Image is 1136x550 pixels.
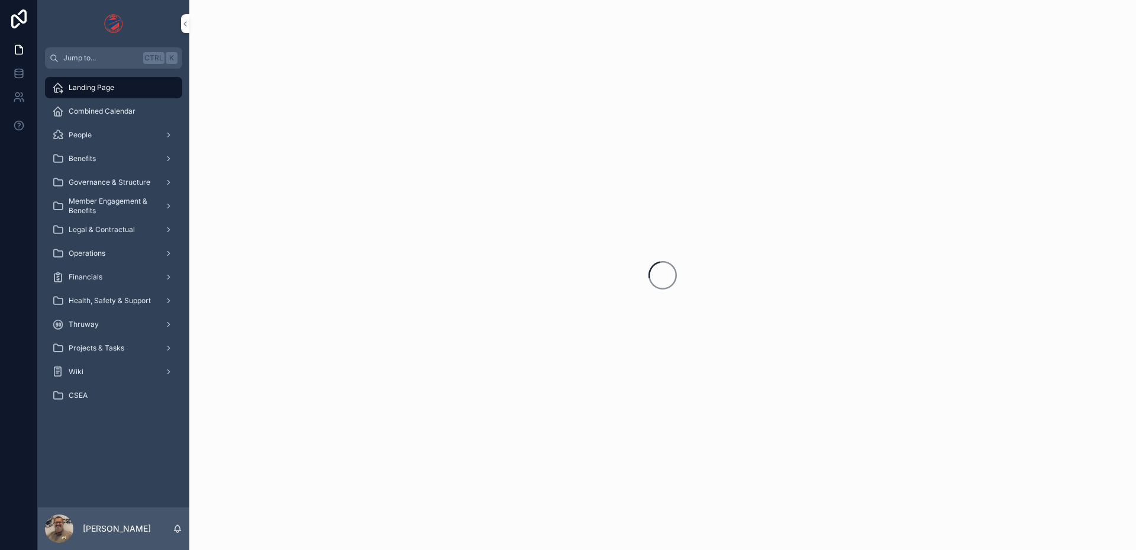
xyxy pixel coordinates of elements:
[45,77,182,98] a: Landing Page
[69,296,151,305] span: Health, Safety & Support
[69,178,150,187] span: Governance & Structure
[45,47,182,69] button: Jump to...CtrlK
[45,266,182,288] a: Financials
[45,243,182,264] a: Operations
[69,367,83,377] span: Wiki
[45,361,182,382] a: Wiki
[45,172,182,193] a: Governance & Structure
[69,249,105,258] span: Operations
[69,130,92,140] span: People
[69,197,155,216] span: Member Engagement & Benefits
[38,69,189,422] div: scrollable content
[104,14,124,33] img: App logo
[69,320,99,329] span: Thruway
[45,314,182,335] a: Thruway
[143,52,164,64] span: Ctrl
[69,272,102,282] span: Financials
[45,124,182,146] a: People
[69,343,124,353] span: Projects & Tasks
[167,53,176,63] span: K
[45,385,182,406] a: CSEA
[45,195,182,217] a: Member Engagement & Benefits
[45,290,182,311] a: Health, Safety & Support
[45,101,182,122] a: Combined Calendar
[69,154,96,163] span: Benefits
[45,148,182,169] a: Benefits
[45,337,182,359] a: Projects & Tasks
[69,107,135,116] span: Combined Calendar
[69,225,135,234] span: Legal & Contractual
[45,219,182,240] a: Legal & Contractual
[69,391,88,400] span: CSEA
[69,83,114,92] span: Landing Page
[83,523,151,535] p: [PERSON_NAME]
[63,53,138,63] span: Jump to...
